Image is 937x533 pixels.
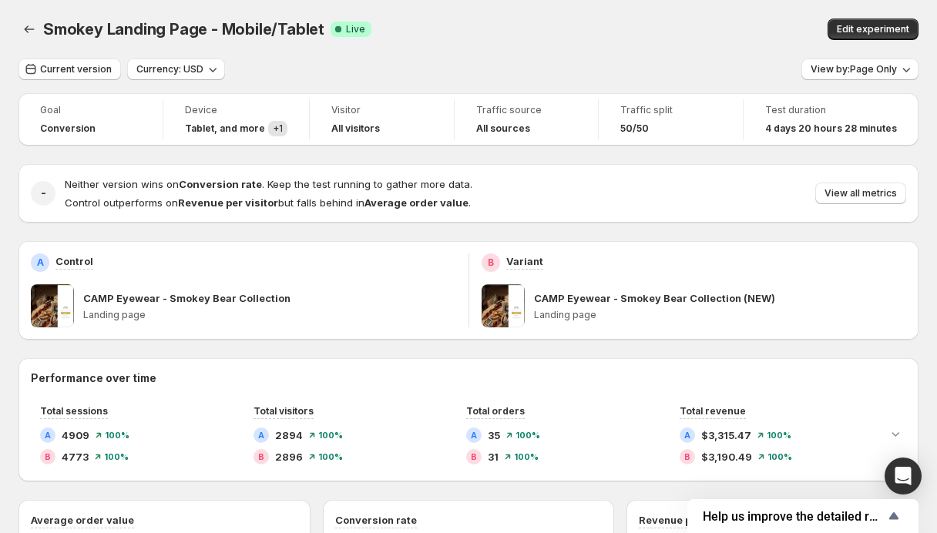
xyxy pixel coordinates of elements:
[488,427,500,443] span: 35
[885,423,906,444] button: Expand chart
[104,452,129,461] span: 100 %
[258,431,264,440] h2: A
[178,196,278,209] strong: Revenue per visitor
[62,449,89,464] span: 4773
[466,405,525,417] span: Total orders
[40,405,108,417] span: Total sessions
[62,427,89,443] span: 4909
[364,196,468,209] strong: Average order value
[684,452,690,461] h2: B
[828,18,919,40] button: Edit experiment
[335,512,417,528] h3: Conversion rate
[40,63,112,75] span: Current version
[824,187,897,199] span: View all metrics
[55,253,93,269] p: Control
[815,183,906,204] button: View all metrics
[18,59,121,80] button: Current version
[703,509,885,524] span: Help us improve the detailed report for A/B campaigns
[482,284,525,327] img: CAMP Eyewear - Smokey Bear Collection (NEW)
[476,122,530,135] h4: All sources
[127,59,225,80] button: Currency: USD
[639,512,737,528] h3: Revenue per visitor
[43,20,324,39] span: Smokey Landing Page - Mobile/Tablet
[31,284,74,327] img: CAMP Eyewear - Smokey Bear Collection
[45,452,51,461] h2: B
[837,23,909,35] span: Edit experiment
[45,431,51,440] h2: A
[40,122,96,135] span: Conversion
[680,405,746,417] span: Total revenue
[31,370,906,386] h2: Performance over time
[488,256,494,269] h2: B
[476,104,577,116] span: Traffic source
[258,452,264,461] h2: B
[83,290,291,306] p: CAMP Eyewear - Smokey Bear Collection
[318,452,343,461] span: 100 %
[516,431,540,440] span: 100 %
[318,431,343,440] span: 100 %
[273,122,283,134] span: + 1
[185,102,287,136] a: DeviceTablet, and more+1
[620,104,721,116] span: Traffic split
[185,122,265,135] h4: Tablet , and more
[476,102,577,136] a: Traffic sourceAll sources
[40,104,141,116] span: Goal
[331,102,432,136] a: VisitorAll visitors
[18,18,40,40] button: Back
[620,122,649,135] span: 50/50
[701,427,751,443] span: $3,315.47
[471,452,477,461] h2: B
[801,59,919,80] button: View by:Page Only
[767,452,792,461] span: 100 %
[331,104,432,116] span: Visitor
[40,102,141,136] a: GoalConversion
[37,256,44,269] h2: A
[41,186,46,201] h2: -
[471,431,477,440] h2: A
[31,512,134,528] h3: Average order value
[65,196,471,209] span: Control outperforms on but falls behind in .
[701,449,752,464] span: $3,190.49
[765,104,897,116] span: Test duration
[514,452,539,461] span: 100 %
[275,449,303,464] span: 2896
[534,309,907,321] p: Landing page
[331,122,380,135] h4: All visitors
[534,290,775,306] p: CAMP Eyewear - Smokey Bear Collection (NEW)
[767,431,791,440] span: 100 %
[346,23,365,35] span: Live
[105,431,129,440] span: 100 %
[506,253,543,269] p: Variant
[703,507,903,525] button: Show survey - Help us improve the detailed report for A/B campaigns
[811,63,897,75] span: View by: Page Only
[620,102,721,136] a: Traffic split50/50
[684,431,690,440] h2: A
[83,309,456,321] p: Landing page
[179,178,262,190] strong: Conversion rate
[275,427,303,443] span: 2894
[765,122,897,135] span: 4 days 20 hours 28 minutes
[65,178,472,190] span: Neither version wins on . Keep the test running to gather more data.
[185,104,287,116] span: Device
[885,458,922,494] div: Open Intercom Messenger
[254,405,314,417] span: Total visitors
[136,63,203,75] span: Currency: USD
[488,449,499,464] span: 31
[765,102,897,136] a: Test duration4 days 20 hours 28 minutes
